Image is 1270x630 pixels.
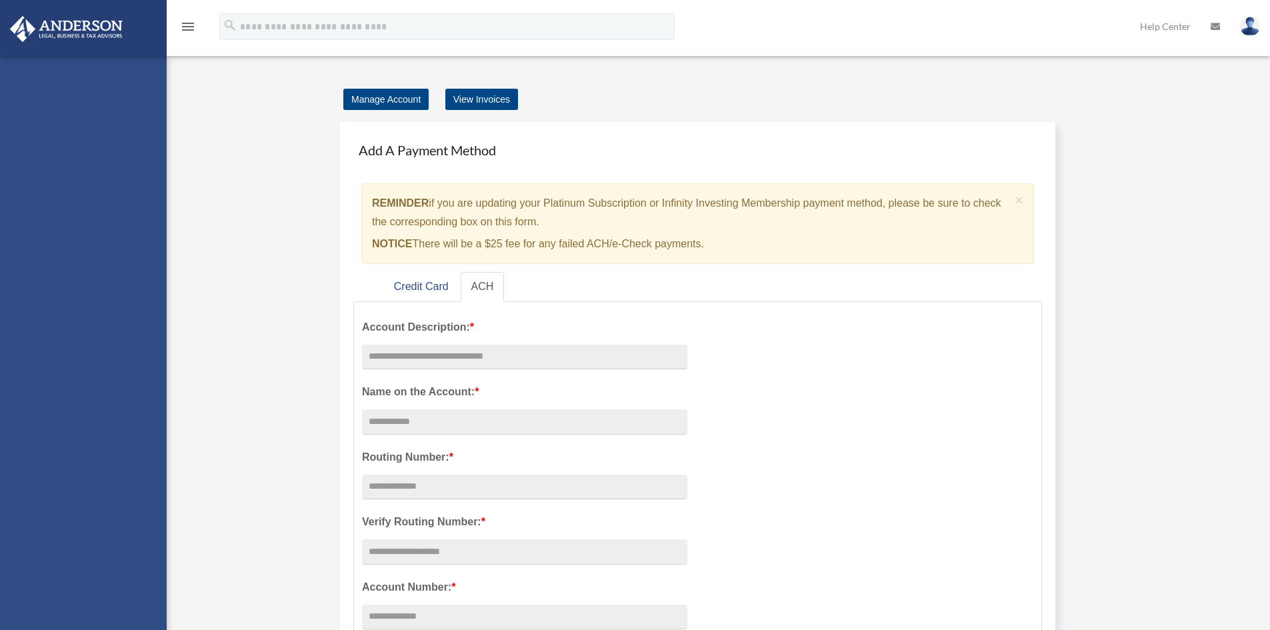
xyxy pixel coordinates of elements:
[362,318,687,337] label: Account Description:
[353,135,1042,165] h4: Add A Payment Method
[362,513,687,531] label: Verify Routing Number:
[372,235,1010,253] p: There will be a $25 fee for any failed ACH/e-Check payments.
[1015,193,1024,207] button: Close
[383,272,459,302] a: Credit Card
[372,197,429,209] strong: REMINDER
[343,89,429,110] a: Manage Account
[223,18,237,33] i: search
[372,238,412,249] strong: NOTICE
[1015,192,1024,207] span: ×
[461,272,505,302] a: ACH
[362,578,687,597] label: Account Number:
[180,23,196,35] a: menu
[6,16,127,42] img: Anderson Advisors Platinum Portal
[362,383,687,401] label: Name on the Account:
[1240,17,1260,36] img: User Pic
[445,89,518,110] a: View Invoices
[180,19,196,35] i: menu
[361,183,1034,264] div: if you are updating your Platinum Subscription or Infinity Investing Membership payment method, p...
[362,448,687,467] label: Routing Number:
